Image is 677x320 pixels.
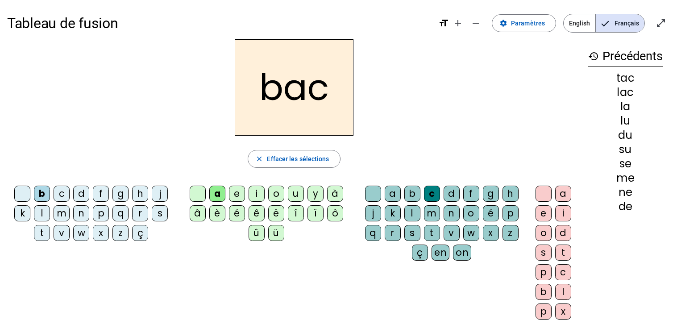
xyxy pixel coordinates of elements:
[453,18,463,29] mat-icon: add
[235,39,353,136] h2: bac
[483,225,499,241] div: x
[327,205,343,221] div: ô
[588,158,663,169] div: se
[152,186,168,202] div: j
[463,205,479,221] div: o
[14,205,30,221] div: k
[463,225,479,241] div: w
[555,205,571,221] div: i
[385,225,401,241] div: r
[492,14,556,32] button: Paramètres
[73,225,89,241] div: w
[483,205,499,221] div: é
[444,186,460,202] div: d
[288,205,304,221] div: î
[229,205,245,221] div: é
[288,186,304,202] div: u
[596,14,644,32] span: Français
[449,14,467,32] button: Augmenter la taille de la police
[365,205,381,221] div: j
[588,173,663,183] div: me
[385,186,401,202] div: a
[132,225,148,241] div: ç
[267,154,329,164] span: Effacer les sélections
[499,19,507,27] mat-icon: settings
[563,14,645,33] mat-button-toggle-group: Language selection
[555,284,571,300] div: l
[268,186,284,202] div: o
[536,264,552,280] div: p
[483,186,499,202] div: g
[209,186,225,202] div: a
[588,130,663,141] div: du
[432,245,449,261] div: en
[249,186,265,202] div: i
[511,18,545,29] span: Paramètres
[209,205,225,221] div: è
[365,225,381,241] div: q
[249,205,265,221] div: ê
[536,245,552,261] div: s
[54,186,70,202] div: c
[588,87,663,98] div: lac
[412,245,428,261] div: ç
[190,205,206,221] div: â
[536,284,552,300] div: b
[112,205,129,221] div: q
[327,186,343,202] div: à
[555,225,571,241] div: d
[588,116,663,126] div: lu
[588,144,663,155] div: su
[424,186,440,202] div: c
[588,51,599,62] mat-icon: history
[152,205,168,221] div: s
[564,14,595,32] span: English
[73,205,89,221] div: n
[555,303,571,320] div: x
[307,205,324,221] div: ï
[7,9,431,37] h1: Tableau de fusion
[132,186,148,202] div: h
[467,14,485,32] button: Diminuer la taille de la police
[255,155,263,163] mat-icon: close
[132,205,148,221] div: r
[54,205,70,221] div: m
[307,186,324,202] div: y
[656,18,666,29] mat-icon: open_in_full
[404,186,420,202] div: b
[34,186,50,202] div: b
[470,18,481,29] mat-icon: remove
[588,201,663,212] div: de
[268,225,284,241] div: ü
[453,245,471,261] div: on
[112,186,129,202] div: g
[444,225,460,241] div: v
[424,225,440,241] div: t
[555,245,571,261] div: t
[424,205,440,221] div: m
[503,186,519,202] div: h
[652,14,670,32] button: Entrer en plein écran
[385,205,401,221] div: k
[503,225,519,241] div: z
[555,186,571,202] div: a
[588,46,663,66] h3: Précédents
[503,205,519,221] div: p
[34,225,50,241] div: t
[249,225,265,241] div: û
[463,186,479,202] div: f
[229,186,245,202] div: e
[34,205,50,221] div: l
[93,205,109,221] div: p
[536,205,552,221] div: e
[268,205,284,221] div: ë
[54,225,70,241] div: v
[93,186,109,202] div: f
[404,205,420,221] div: l
[536,225,552,241] div: o
[444,205,460,221] div: n
[404,225,420,241] div: s
[93,225,109,241] div: x
[588,101,663,112] div: la
[588,73,663,83] div: tac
